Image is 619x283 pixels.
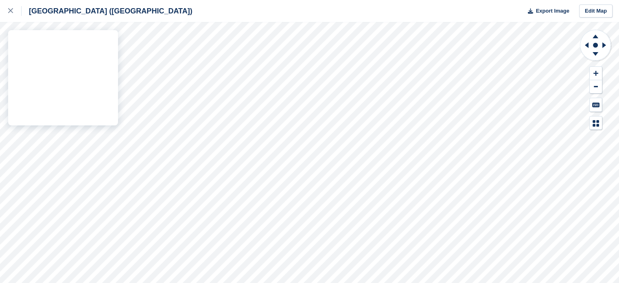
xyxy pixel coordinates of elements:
div: [GEOGRAPHIC_DATA] ([GEOGRAPHIC_DATA]) [22,6,192,16]
span: Export Image [536,7,569,15]
button: Keyboard Shortcuts [590,98,602,112]
button: Zoom In [590,67,602,80]
button: Export Image [523,4,569,18]
button: Zoom Out [590,80,602,94]
a: Edit Map [579,4,612,18]
button: Map Legend [590,116,602,130]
